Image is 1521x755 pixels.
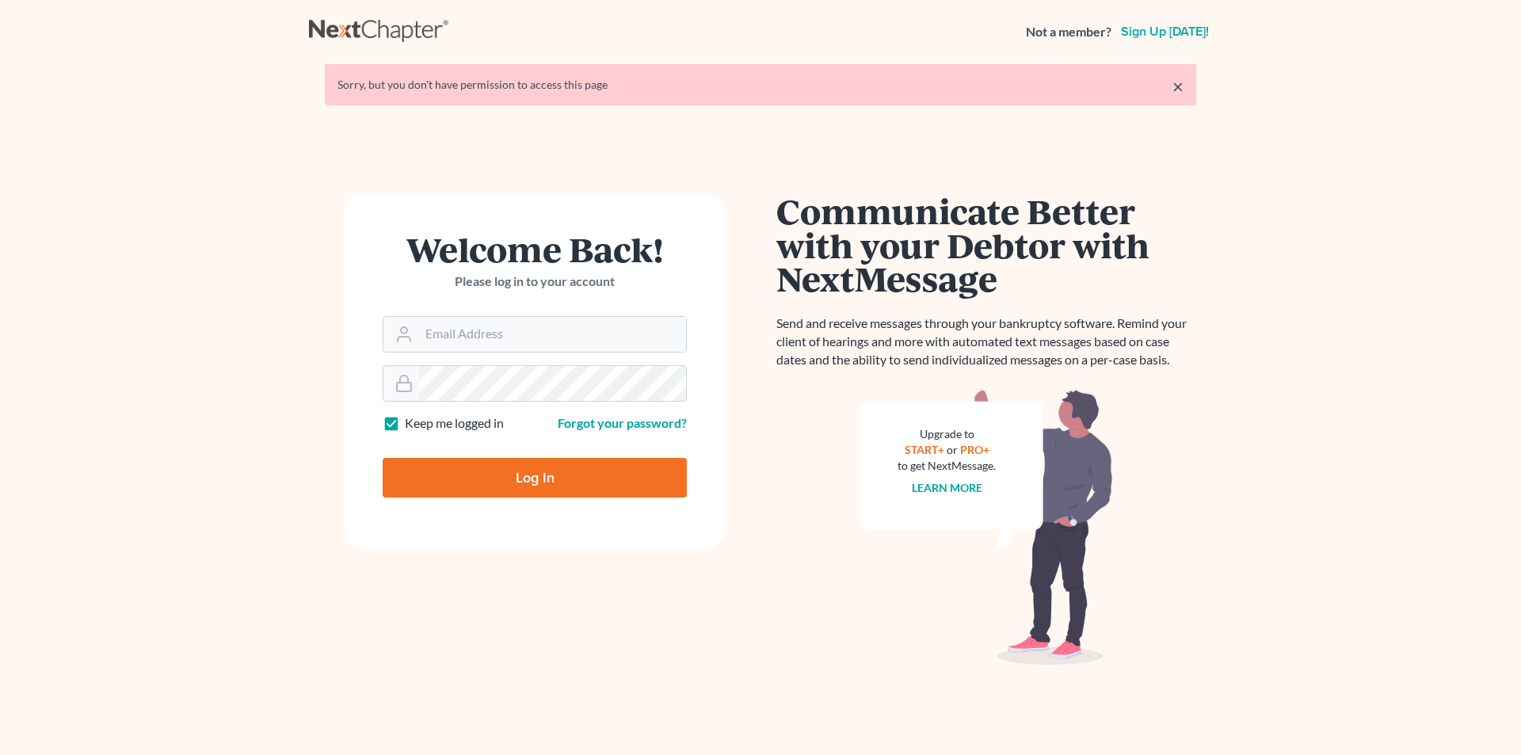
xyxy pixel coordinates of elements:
input: Log In [383,458,687,498]
div: Sorry, but you don't have permission to access this page [337,77,1184,93]
span: or [947,443,958,456]
a: Forgot your password? [558,415,687,430]
a: PRO+ [960,443,989,456]
div: to get NextMessage. [898,458,996,474]
a: × [1172,77,1184,96]
p: Please log in to your account [383,273,687,291]
img: nextmessage_bg-59042aed3d76b12b5cd301f8e5b87938c9018125f34e5fa2b7a6b67550977c72.svg [860,388,1113,665]
div: Upgrade to [898,426,996,442]
a: Sign up [DATE]! [1118,25,1212,38]
p: Send and receive messages through your bankruptcy software. Remind your client of hearings and mo... [776,315,1196,369]
a: START+ [905,443,944,456]
h1: Communicate Better with your Debtor with NextMessage [776,194,1196,296]
h1: Welcome Back! [383,232,687,266]
strong: Not a member? [1026,23,1111,41]
a: Learn more [912,481,982,494]
label: Keep me logged in [405,414,504,433]
input: Email Address [419,317,686,352]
